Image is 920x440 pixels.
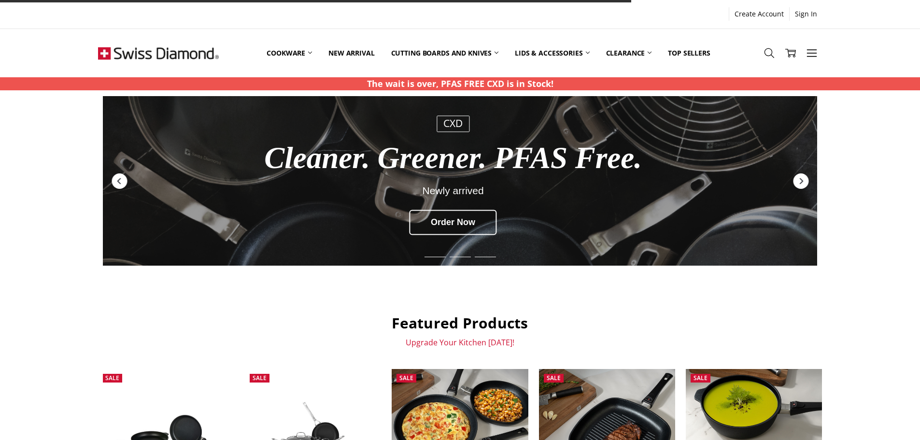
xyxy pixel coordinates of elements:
[111,172,128,189] div: Previous
[437,115,469,132] div: CXD
[105,374,119,382] span: Sale
[507,31,597,74] a: Lids & Accessories
[253,374,267,382] span: Sale
[792,172,809,189] div: Next
[185,185,722,196] div: Newly arrived
[598,31,660,74] a: Clearance
[473,251,498,263] div: Slide 3 of 6
[383,31,507,74] a: Cutting boards and knives
[399,374,413,382] span: Sale
[660,31,718,74] a: Top Sellers
[98,29,219,77] img: Free Shipping On Every Order
[258,31,320,74] a: Cookware
[790,7,822,21] a: Sign In
[729,7,789,21] a: Create Account
[185,142,722,175] div: Cleaner. Greener. PFAS Free.
[367,77,553,90] p: The wait is over, PFAS FREE CXD is in Stock!
[98,314,822,332] h2: Featured Products
[409,210,497,235] div: Order Now
[98,338,822,347] p: Upgrade Your Kitchen [DATE]!
[320,31,382,74] a: New arrival
[547,374,561,382] span: Sale
[103,96,817,266] a: Redirect to https://swissdiamond.com.au/cookware/shop-by-collection/cxd/
[448,251,473,263] div: Slide 2 of 6
[423,251,448,263] div: Slide 1 of 6
[694,374,708,382] span: Sale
